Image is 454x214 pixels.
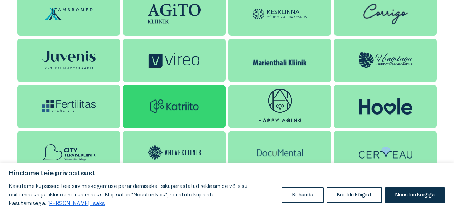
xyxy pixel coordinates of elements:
[228,85,331,128] a: Happy Aging logo
[42,144,96,161] img: City Tervisekliinik logo
[282,187,324,203] button: Kohanda
[148,4,201,25] img: Agito logo
[334,85,437,128] a: Hoole logo
[359,52,412,68] img: Hingelugu logo
[123,39,226,82] a: Vireo logo
[327,187,382,203] button: Keeldu kõigist
[334,39,437,82] a: Hingelugu logo
[42,100,96,112] img: Fertilitas logo
[385,187,445,203] button: Nõustun kõigiga
[123,131,226,174] a: Valvekliinik logo
[37,6,47,11] span: Help
[334,131,437,174] a: Cerveau psühholoogiakliinik logo
[17,85,120,128] a: Fertilitas logo
[9,182,276,208] p: Kasutame küpsiseid teie sirvimiskogemuse parandamiseks, isikupärastatud reklaamide või sisu esita...
[148,52,201,69] img: Vireo logo
[228,39,331,82] a: Marienthali Kliinik logo
[47,201,105,206] a: Loe lisaks
[253,9,307,19] img: Kesklinna Psühhiaatriakeskus logo
[42,3,96,25] img: Ambromed Kliinik logo
[253,131,307,174] img: DocuMental DigiClinic logo
[359,98,412,115] img: Hoole logo
[253,53,307,67] img: Marienthali Kliinik logo
[259,89,301,124] img: Happy Aging logo
[17,39,120,82] a: Juvenis psühhoteraapiakeskus logo
[148,145,201,160] img: Valvekliinik logo
[359,147,412,159] img: Cerveau psühholoogiakliinik logo
[123,85,226,128] a: Katriito logo
[17,131,120,174] a: City Tervisekliinik logo
[148,85,201,128] img: Katriito logo
[228,131,331,174] a: DocuMental DigiClinic logo
[9,169,445,178] p: Hindame teie privaatsust
[42,51,96,70] img: Juvenis psühhoteraapiakeskus logo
